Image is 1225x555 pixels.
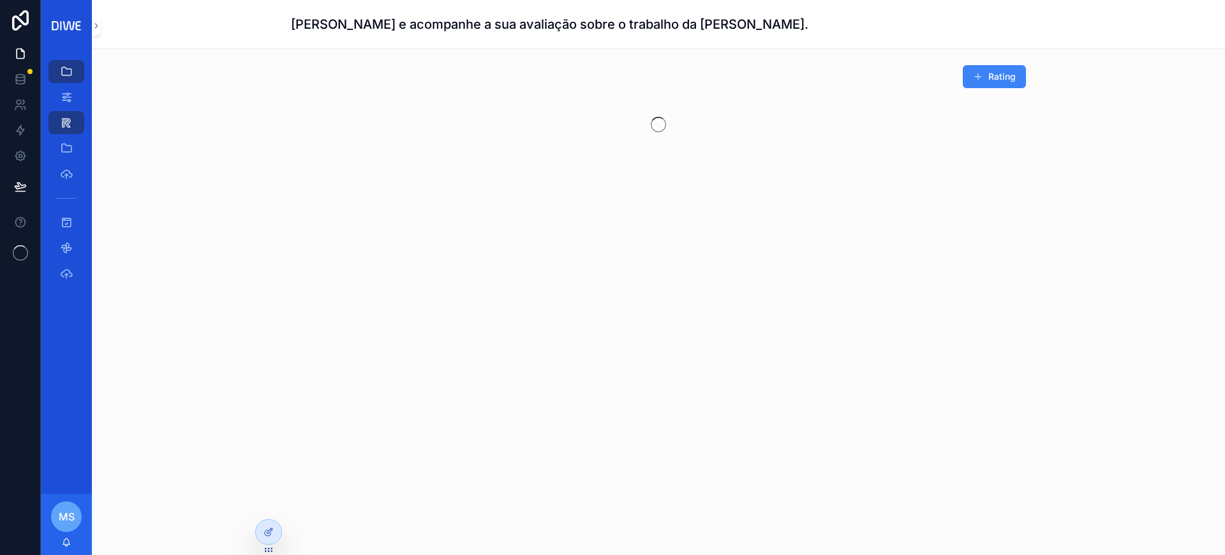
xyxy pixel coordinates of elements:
h1: [PERSON_NAME] e acompanhe a sua avaliação sobre o trabalho da [PERSON_NAME]. [291,15,808,33]
span: MS [59,509,75,524]
button: Rating [963,65,1026,88]
div: scrollable content [41,51,92,494]
img: App logo [48,18,84,34]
